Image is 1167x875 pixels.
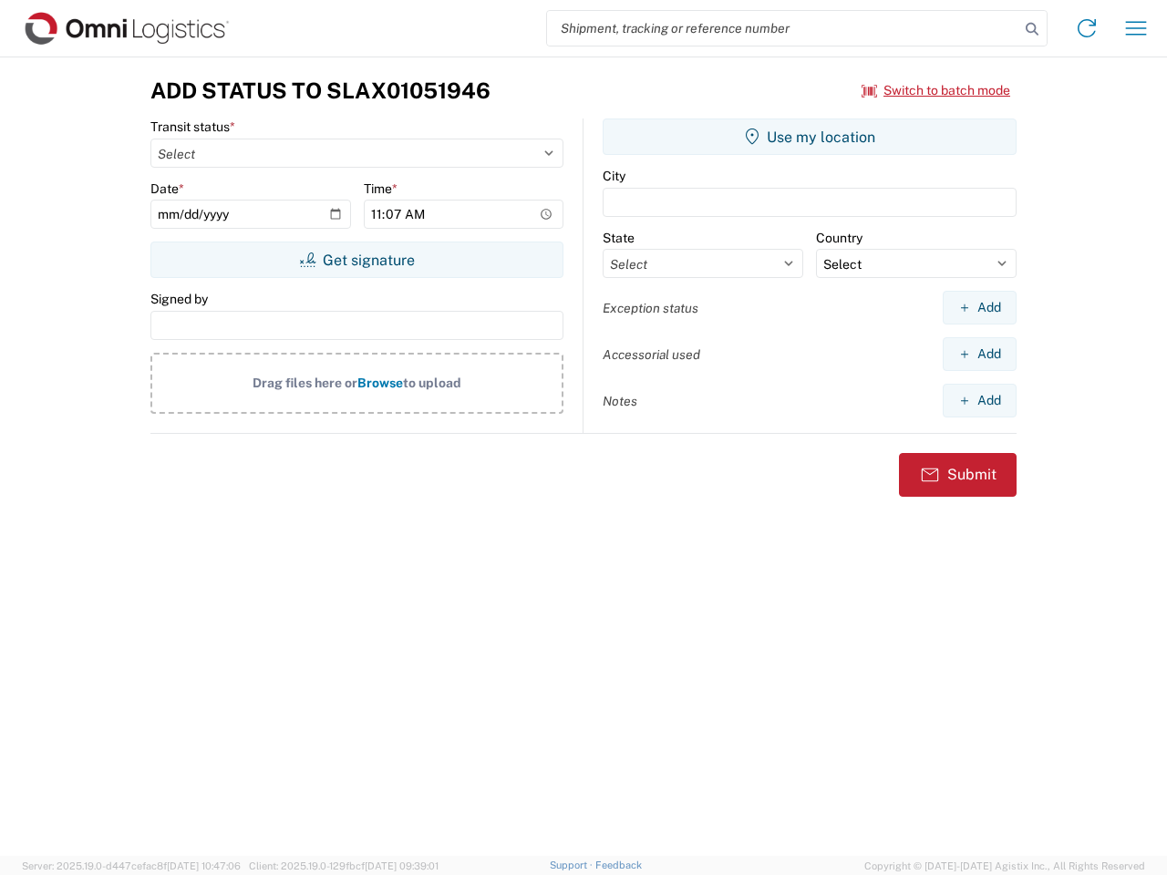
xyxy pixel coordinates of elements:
[365,860,439,871] span: [DATE] 09:39:01
[167,860,241,871] span: [DATE] 10:47:06
[943,384,1017,417] button: Add
[150,291,208,307] label: Signed by
[603,346,700,363] label: Accessorial used
[603,393,637,409] label: Notes
[357,376,403,390] span: Browse
[403,376,461,390] span: to upload
[603,118,1017,155] button: Use my location
[249,860,439,871] span: Client: 2025.19.0-129fbcf
[899,453,1017,497] button: Submit
[547,11,1019,46] input: Shipment, tracking or reference number
[22,860,241,871] span: Server: 2025.19.0-d447cefac8f
[150,242,563,278] button: Get signature
[943,337,1017,371] button: Add
[603,168,625,184] label: City
[150,118,235,135] label: Transit status
[550,860,595,870] a: Support
[862,76,1010,106] button: Switch to batch mode
[943,291,1017,324] button: Add
[364,180,398,197] label: Time
[603,230,635,246] label: State
[595,860,642,870] a: Feedback
[816,230,862,246] label: Country
[150,180,184,197] label: Date
[864,858,1145,874] span: Copyright © [DATE]-[DATE] Agistix Inc., All Rights Reserved
[150,77,491,104] h3: Add Status to SLAX01051946
[253,376,357,390] span: Drag files here or
[603,300,698,316] label: Exception status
